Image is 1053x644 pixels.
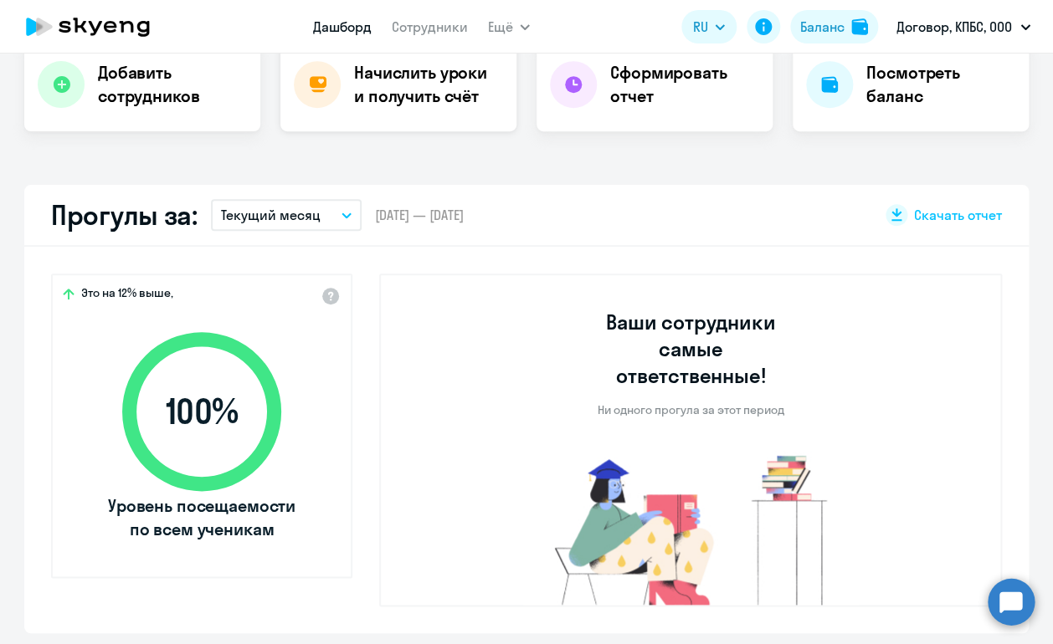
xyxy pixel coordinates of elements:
[51,198,198,232] h2: Прогулы за:
[523,451,859,605] img: no-truants
[488,17,513,37] span: Ещё
[354,61,500,108] h4: Начислить уроки и получить счёт
[598,402,784,417] p: Ни одного прогула за этот период
[610,61,759,108] h4: Сформировать отчет
[221,205,321,225] p: Текущий месяц
[81,285,173,305] span: Это на 12% выше,
[790,10,878,43] button: Балансbalance
[681,10,737,43] button: RU
[800,17,845,37] div: Баланс
[313,18,372,35] a: Дашборд
[392,18,468,35] a: Сотрудники
[851,18,868,35] img: balance
[583,309,799,389] h3: Ваши сотрудники самые ответственные!
[211,199,362,231] button: Текущий месяц
[98,61,247,108] h4: Добавить сотрудников
[693,17,708,37] span: RU
[914,206,1002,224] span: Скачать отчет
[866,61,1015,108] h4: Посмотреть баланс
[896,17,1012,37] p: Договор, КПБС, ООО
[488,10,530,43] button: Ещё
[105,391,298,432] span: 100 %
[375,206,464,224] span: [DATE] — [DATE]
[888,7,1039,47] button: Договор, КПБС, ООО
[105,494,298,541] span: Уровень посещаемости по всем ученикам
